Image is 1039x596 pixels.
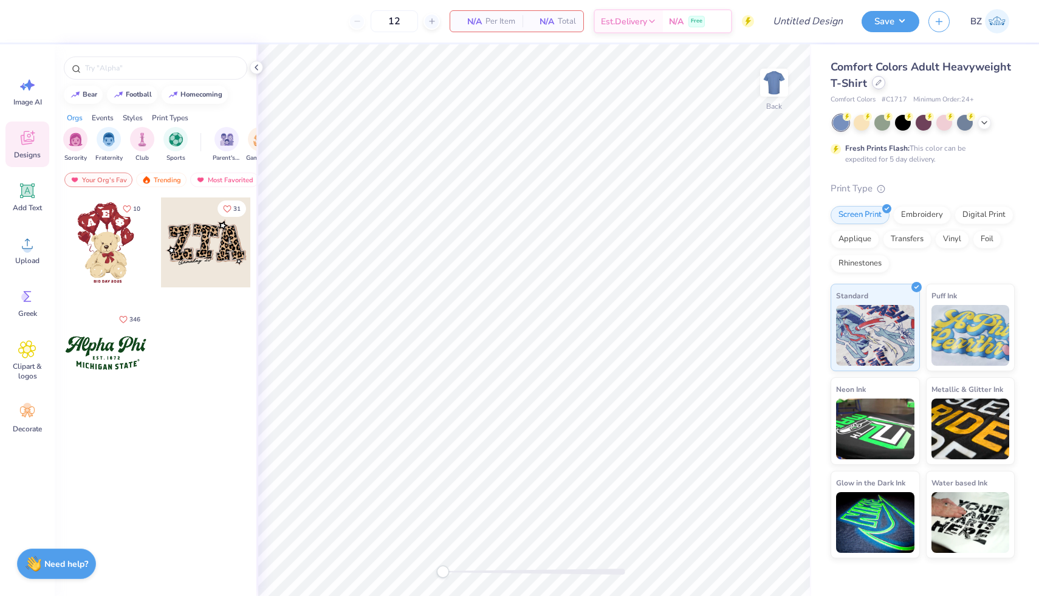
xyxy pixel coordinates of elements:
img: trend_line.gif [168,91,178,98]
div: Transfers [883,230,931,248]
button: Like [117,200,146,217]
input: Untitled Design [763,9,852,33]
span: 346 [129,317,140,323]
div: filter for Sorority [63,127,87,163]
span: Decorate [13,424,42,434]
img: Fraternity Image [102,132,115,146]
span: 31 [233,206,241,212]
img: trending.gif [142,176,151,184]
span: Comfort Colors [831,95,876,105]
img: Bella Zollo [985,9,1009,33]
div: Styles [123,112,143,123]
button: filter button [95,127,123,163]
div: Accessibility label [437,566,449,578]
span: Water based Ink [931,476,987,489]
strong: Fresh Prints Flash: [845,143,910,153]
span: N/A [669,15,684,28]
span: Minimum Order: 24 + [913,95,974,105]
div: filter for Sports [163,127,188,163]
span: Total [558,15,576,28]
button: Like [218,200,246,217]
div: Rhinestones [831,255,890,273]
span: Club [135,154,149,163]
img: Glow in the Dark Ink [836,492,914,553]
div: Orgs [67,112,83,123]
img: Parent's Weekend Image [220,132,234,146]
button: Save [862,11,919,32]
div: Events [92,112,114,123]
div: Print Types [152,112,188,123]
button: homecoming [162,86,228,104]
div: Vinyl [935,230,969,248]
button: filter button [130,127,154,163]
input: Try "Alpha" [84,62,239,74]
button: filter button [213,127,241,163]
img: Puff Ink [931,305,1010,366]
div: Applique [831,230,879,248]
span: Image AI [13,97,42,107]
img: Sports Image [169,132,183,146]
input: – – [371,10,418,32]
button: filter button [63,127,87,163]
div: filter for Parent's Weekend [213,127,241,163]
div: Your Org's Fav [64,173,132,187]
img: most_fav.gif [70,176,80,184]
img: trend_line.gif [114,91,123,98]
span: Game Day [246,154,274,163]
div: bear [83,91,97,98]
button: filter button [163,127,188,163]
button: bear [64,86,103,104]
span: Free [691,17,702,26]
span: BZ [970,15,982,29]
img: Standard [836,305,914,366]
span: Upload [15,256,39,265]
button: Like [114,311,146,327]
span: Sorority [64,154,87,163]
span: N/A [458,15,482,28]
img: Sorority Image [69,132,83,146]
img: trend_line.gif [70,91,80,98]
span: Greek [18,309,37,318]
img: Water based Ink [931,492,1010,553]
span: Neon Ink [836,383,866,396]
div: Most Favorited [190,173,259,187]
span: Comfort Colors Adult Heavyweight T-Shirt [831,60,1011,91]
span: N/A [530,15,554,28]
div: filter for Fraternity [95,127,123,163]
div: Trending [136,173,187,187]
img: Game Day Image [253,132,267,146]
div: Screen Print [831,206,890,224]
span: Sports [166,154,185,163]
div: filter for Club [130,127,154,163]
strong: Need help? [44,558,88,570]
div: This color can be expedited for 5 day delivery. [845,143,995,165]
span: Puff Ink [931,289,957,302]
img: Neon Ink [836,399,914,459]
span: Glow in the Dark Ink [836,476,905,489]
span: Parent's Weekend [213,154,241,163]
div: Back [766,101,782,112]
img: most_fav.gif [196,176,205,184]
img: Metallic & Glitter Ink [931,399,1010,459]
div: homecoming [180,91,222,98]
span: # C1717 [882,95,907,105]
button: football [107,86,157,104]
img: Club Image [135,132,149,146]
button: filter button [246,127,274,163]
img: Back [762,70,786,95]
span: Fraternity [95,154,123,163]
div: Digital Print [955,206,1013,224]
div: Print Type [831,182,1015,196]
div: Foil [973,230,1001,248]
span: Metallic & Glitter Ink [931,383,1003,396]
span: Add Text [13,203,42,213]
span: Standard [836,289,868,302]
span: Est. Delivery [601,15,647,28]
div: football [126,91,152,98]
span: Per Item [485,15,515,28]
div: filter for Game Day [246,127,274,163]
span: Designs [14,150,41,160]
div: Embroidery [893,206,951,224]
span: Clipart & logos [7,361,47,381]
span: 10 [133,206,140,212]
